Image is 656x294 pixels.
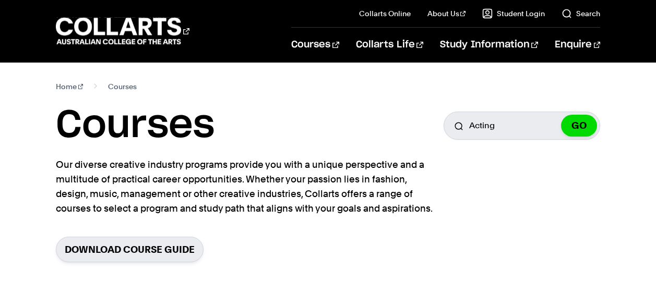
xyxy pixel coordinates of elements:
a: Enquire [555,28,600,62]
button: GO [561,115,597,137]
div: Go to homepage [56,16,189,46]
h1: Courses [56,102,214,149]
span: Courses [108,79,137,94]
input: Search for a course [444,112,600,140]
a: Student Login [482,8,545,19]
a: Collarts Life [356,28,423,62]
a: Courses [291,28,339,62]
a: About Us [427,8,466,19]
a: Study Information [440,28,538,62]
a: Download Course Guide [56,237,204,262]
p: Our diverse creative industry programs provide you with a unique perspective and a multitude of p... [56,157,437,216]
a: Collarts Online [359,8,411,19]
a: Home [56,79,84,94]
a: Search [562,8,600,19]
